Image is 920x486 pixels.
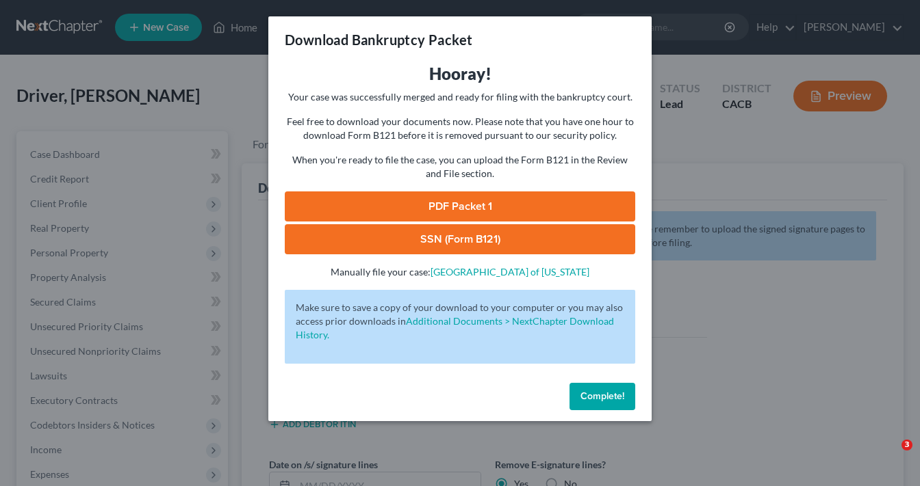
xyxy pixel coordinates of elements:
a: Additional Documents > NextChapter Download History. [296,315,614,340]
p: Make sure to save a copy of your download to your computer or you may also access prior downloads in [296,301,624,342]
p: Feel free to download your documents now. Please note that you have one hour to download Form B12... [285,115,635,142]
p: Manually file your case: [285,265,635,279]
span: Complete! [580,390,624,402]
span: 3 [902,440,912,450]
p: Your case was successfully merged and ready for filing with the bankruptcy court. [285,90,635,104]
p: When you're ready to file the case, you can upload the Form B121 in the Review and File section. [285,153,635,180]
h3: Hooray! [285,63,635,85]
a: PDF Packet 1 [285,191,635,221]
h3: Download Bankruptcy Packet [285,30,472,49]
iframe: Intercom live chat [873,440,906,472]
a: SSN (Form B121) [285,224,635,254]
button: Complete! [570,383,635,410]
a: [GEOGRAPHIC_DATA] of [US_STATE] [431,266,589,278]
